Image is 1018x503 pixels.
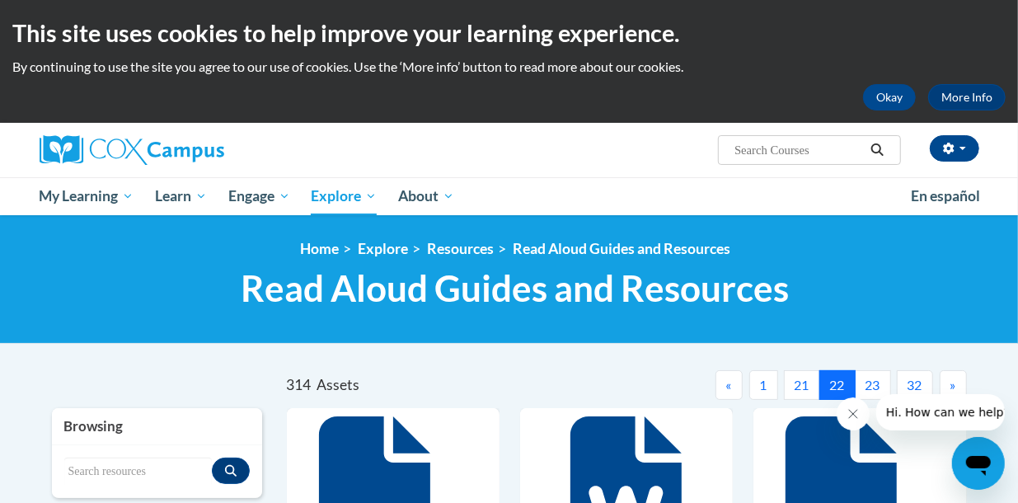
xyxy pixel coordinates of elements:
span: 314 [287,376,312,393]
span: About [398,186,454,206]
iframe: Button to launch messaging window [952,437,1005,490]
a: En español [901,179,992,214]
a: Explore [358,240,408,257]
button: Account Settings [930,135,979,162]
input: Search Courses [733,140,865,160]
button: Search [865,140,889,160]
a: Cox Campus [40,135,336,165]
span: Read Aloud Guides and Resources [242,266,790,310]
span: My Learning [39,186,134,206]
p: By continuing to use the site you agree to our use of cookies. Use the ‘More info’ button to read... [12,58,1006,76]
span: Learn [155,186,207,206]
iframe: Close message [837,397,870,430]
button: 22 [819,370,856,400]
a: My Learning [29,177,145,215]
a: Engage [218,177,301,215]
nav: Pagination Navigation [626,370,967,400]
button: 21 [784,370,820,400]
a: Read Aloud Guides and Resources [513,240,730,257]
span: » [950,377,956,393]
span: En español [912,187,981,204]
button: 32 [897,370,933,400]
span: « [726,377,732,393]
a: Explore [300,177,387,215]
a: More Info [928,84,1006,110]
a: Resources [427,240,494,257]
a: Learn [144,177,218,215]
button: Previous [715,370,743,400]
span: Hi. How can we help? [10,12,134,25]
img: Cox Campus [40,135,224,165]
button: Next [940,370,967,400]
a: About [387,177,465,215]
button: Search resources [212,458,250,484]
span: Engage [228,186,290,206]
div: Main menu [27,177,992,215]
a: Home [300,240,339,257]
span: Assets [317,376,359,393]
input: Search resources [64,458,212,486]
h3: Browsing [64,416,250,436]
button: Okay [863,84,916,110]
iframe: Message from company [876,394,1005,430]
button: 23 [855,370,891,400]
span: Explore [311,186,377,206]
h2: This site uses cookies to help improve your learning experience. [12,16,1006,49]
button: 1 [749,370,778,400]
